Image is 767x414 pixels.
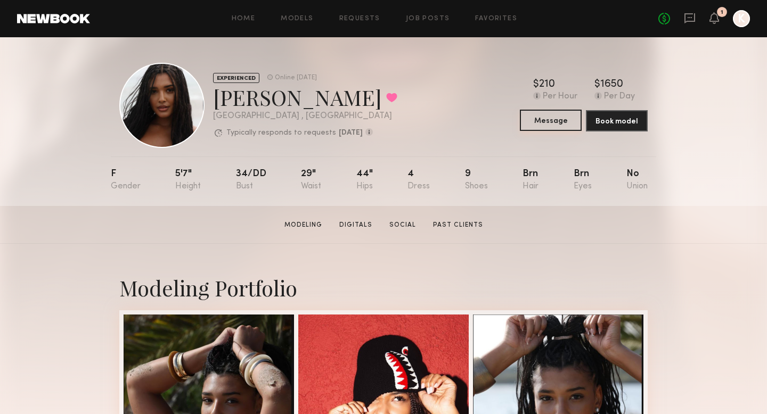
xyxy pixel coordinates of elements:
a: Modeling [280,220,327,230]
div: 29" [301,169,321,191]
div: F [111,169,141,191]
a: Home [232,15,256,22]
div: Brn [574,169,592,191]
b: [DATE] [339,129,363,137]
div: [GEOGRAPHIC_DATA] , [GEOGRAPHIC_DATA] [213,112,397,121]
div: 210 [539,79,555,90]
div: 34/dd [236,169,266,191]
button: Message [520,110,582,131]
a: Models [281,15,313,22]
div: EXPERIENCED [213,73,259,83]
div: 1 [721,10,723,15]
a: Digitals [335,220,377,230]
div: $ [533,79,539,90]
div: No [626,169,648,191]
p: Typically responds to requests [226,129,336,137]
a: Favorites [475,15,517,22]
div: 4 [407,169,430,191]
div: Online [DATE] [275,74,317,81]
div: 1650 [600,79,623,90]
div: Brn [523,169,538,191]
button: Book model [586,110,648,131]
div: Per Hour [543,92,577,102]
a: Requests [339,15,380,22]
div: 44" [356,169,373,191]
div: 5'7" [175,169,201,191]
div: 9 [465,169,488,191]
div: $ [594,79,600,90]
a: Job Posts [406,15,450,22]
div: [PERSON_NAME] [213,83,397,111]
a: Social [385,220,420,230]
a: K [733,10,750,27]
div: Per Day [604,92,635,102]
div: Modeling Portfolio [119,274,648,302]
a: Past Clients [429,220,487,230]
